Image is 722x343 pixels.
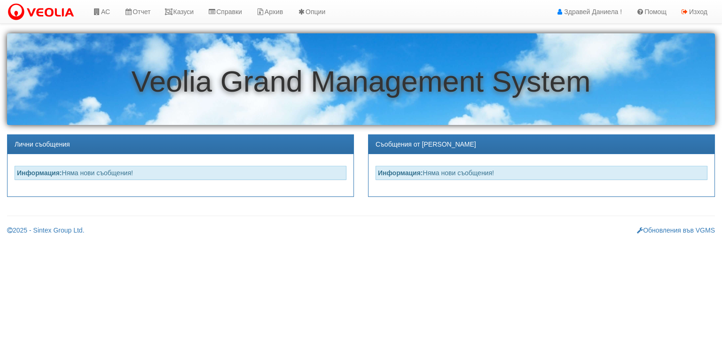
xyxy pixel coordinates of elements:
[376,166,707,180] div: Няма нови съобщения!
[7,2,78,22] img: VeoliaLogo.png
[7,65,715,98] h1: Veolia Grand Management System
[369,135,714,154] div: Съобщения от [PERSON_NAME]
[378,169,423,177] strong: Информация:
[17,169,62,177] strong: Информация:
[637,226,715,234] a: Обновления във VGMS
[8,135,353,154] div: Лични съобщения
[7,226,85,234] a: 2025 - Sintex Group Ltd.
[15,166,346,180] div: Няма нови съобщения!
